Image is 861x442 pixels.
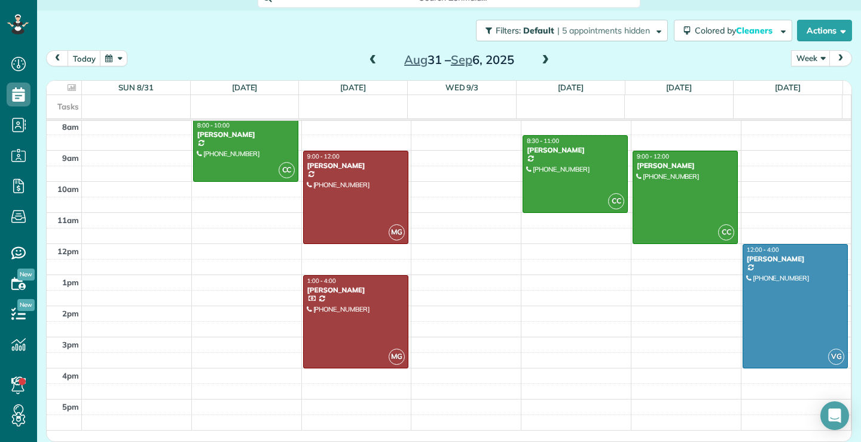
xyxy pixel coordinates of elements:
[340,83,366,92] a: [DATE]
[62,122,79,132] span: 8am
[232,83,258,92] a: [DATE]
[775,83,801,92] a: [DATE]
[57,246,79,256] span: 12pm
[197,121,230,129] span: 8:00 - 10:00
[62,153,79,163] span: 9am
[451,52,472,67] span: Sep
[62,371,79,380] span: 4pm
[62,278,79,287] span: 1pm
[17,269,35,281] span: New
[404,52,428,67] span: Aug
[747,246,779,254] span: 12:00 - 4:00
[57,215,79,225] span: 11am
[307,153,340,160] span: 9:00 - 12:00
[736,25,774,36] span: Cleaners
[57,102,79,111] span: Tasks
[307,286,405,294] div: [PERSON_NAME]
[389,224,405,240] span: MG
[118,83,154,92] a: Sun 8/31
[384,53,534,66] h2: 31 – 6, 2025
[674,20,792,41] button: Colored byCleaners
[608,193,624,209] span: CC
[470,20,668,41] a: Filters: Default | 5 appointments hidden
[476,20,668,41] button: Filters: Default | 5 appointments hidden
[57,184,79,194] span: 10am
[389,349,405,365] span: MG
[307,161,405,170] div: [PERSON_NAME]
[307,277,336,285] span: 1:00 - 4:00
[557,25,650,36] span: | 5 appointments hidden
[637,153,669,160] span: 9:00 - 12:00
[718,224,734,240] span: CC
[445,83,479,92] a: Wed 9/3
[828,349,844,365] span: VG
[797,20,852,41] button: Actions
[527,137,559,145] span: 8:30 - 11:00
[746,255,845,263] div: [PERSON_NAME]
[523,25,555,36] span: Default
[636,161,734,170] div: [PERSON_NAME]
[46,50,69,66] button: prev
[197,130,295,139] div: [PERSON_NAME]
[17,299,35,311] span: New
[829,50,852,66] button: next
[695,25,777,36] span: Colored by
[666,83,692,92] a: [DATE]
[526,146,624,154] div: [PERSON_NAME]
[279,162,295,178] span: CC
[62,402,79,411] span: 5pm
[791,50,831,66] button: Week
[496,25,521,36] span: Filters:
[820,401,849,430] div: Open Intercom Messenger
[62,309,79,318] span: 2pm
[558,83,584,92] a: [DATE]
[68,50,101,66] button: today
[62,340,79,349] span: 3pm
